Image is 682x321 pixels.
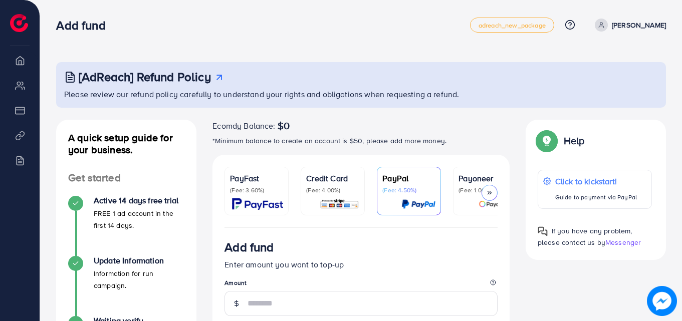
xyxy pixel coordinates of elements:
[56,18,113,33] h3: Add fund
[382,186,435,194] p: (Fee: 4.50%)
[64,88,660,100] p: Please review our refund policy carefully to understand your rights and obligations when requesti...
[564,135,585,147] p: Help
[306,186,359,194] p: (Fee: 4.00%)
[56,132,196,156] h4: A quick setup guide for your business.
[306,172,359,184] p: Credit Card
[56,196,196,256] li: Active 14 days free trial
[555,191,637,203] p: Guide to payment via PayPal
[94,267,184,291] p: Information for run campaign.
[320,198,359,210] img: card
[79,70,211,84] h3: [AdReach] Refund Policy
[382,172,435,184] p: PayPal
[94,207,184,231] p: FREE 1 ad account in the first 14 days.
[538,226,632,247] span: If you have any problem, please contact us by
[459,172,512,184] p: Payoneer
[612,19,666,31] p: [PERSON_NAME]
[94,196,184,205] h4: Active 14 days free trial
[538,132,556,150] img: Popup guide
[278,120,290,132] span: $0
[647,286,677,316] img: image
[224,240,274,254] h3: Add fund
[401,198,435,210] img: card
[10,14,28,32] img: logo
[230,186,283,194] p: (Fee: 3.60%)
[538,226,548,236] img: Popup guide
[591,19,666,32] a: [PERSON_NAME]
[605,237,641,247] span: Messenger
[212,120,275,132] span: Ecomdy Balance:
[459,186,512,194] p: (Fee: 1.00%)
[470,18,554,33] a: adreach_new_package
[56,172,196,184] h4: Get started
[94,256,184,265] h4: Update Information
[212,135,510,147] p: *Minimum balance to create an account is $50, please add more money.
[232,198,283,210] img: card
[230,172,283,184] p: PayFast
[555,175,637,187] p: Click to kickstart!
[224,258,498,270] p: Enter amount you want to top-up
[224,278,498,291] legend: Amount
[479,22,546,29] span: adreach_new_package
[479,198,512,210] img: card
[56,256,196,316] li: Update Information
